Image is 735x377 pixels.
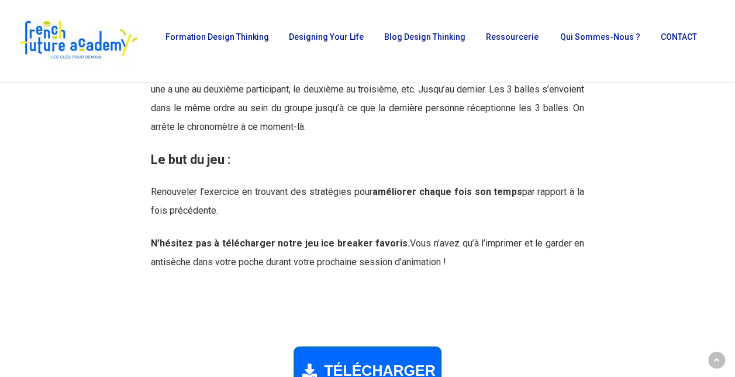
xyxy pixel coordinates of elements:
strong: Le but du jeu : [151,152,230,167]
span: Designing Your Life [289,32,364,42]
p: Vous n’avez qu’à l’imprimer et le garder en antisèche dans votre poche durant votre prochaine ses... [151,234,584,272]
h2: Outils - Icebreaker balles [151,311,584,335]
a: Designing Your Life [283,33,367,49]
a: Formation Design Thinking [160,33,271,49]
strong: améliorer chaque fois son temps [372,186,522,197]
span: Renouveler l’exercice en trouvant des stratégies pour par rapport à la fois précédente. [151,186,584,216]
img: French Future Academy [16,18,140,64]
a: Ressourcerie [480,33,542,49]
span: Formation Design Thinking [165,32,269,42]
span: Ressourcerie [486,32,539,42]
a: Blog Design Thinking [378,33,468,49]
strong: N’hésitez pas à télécharger notre jeu ice breaker favoris. [151,238,410,249]
span: Blog Design Thinking [384,32,465,42]
a: CONTACT [655,33,701,49]
span: CONTACT [661,32,697,42]
span: Qui sommes-nous ? [560,32,640,42]
a: Qui sommes-nous ? [554,33,643,49]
